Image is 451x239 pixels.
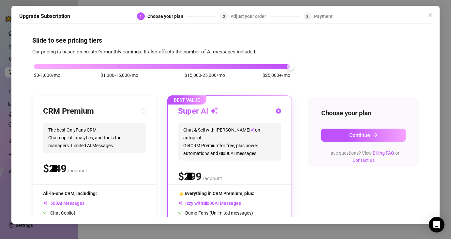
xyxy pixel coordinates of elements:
span: check [43,210,48,215]
div: Payment [314,12,333,20]
button: Continuearrow-right [321,129,406,142]
div: Choose your plan [147,12,187,20]
span: /account [203,176,222,181]
h4: Slide to see pricing tiers [32,36,419,45]
span: The best OnlyFans CRM. Chat copilot, analytics, and tools for managers. Limited AI Messages. [43,123,146,153]
span: Chat Copilot [43,210,75,216]
span: close [428,12,433,18]
span: 2 [223,14,225,19]
h3: CRM Premium [43,106,94,117]
span: Continue [349,132,370,138]
span: Bump Fans (Unlimited messages) [178,210,253,216]
span: arrow-right [373,133,378,138]
span: check [178,210,183,215]
span: Izzy with AI Messages [178,201,241,206]
span: $15,000-25,000/mo [185,72,225,79]
a: Billing FAQ [373,150,394,156]
h4: Choose your plan [321,108,406,118]
span: $ [178,170,202,183]
span: Close [425,12,436,18]
span: Have questions? View or [327,150,399,163]
div: Open Intercom Messenger [429,217,444,232]
span: 3 [306,14,308,19]
span: BEST VALUE [167,95,206,105]
span: $0-1,000/mo [34,72,60,79]
span: $ [43,162,67,175]
span: Chat & Sell with [PERSON_NAME] on autopilot. Get CRM Premium for free, plus power automations and... [178,123,281,161]
span: Our pricing is based on creator's monthly earnings. It also affects the number of AI messages inc... [32,49,256,55]
span: 1 [140,14,142,19]
div: Adjust your order [231,12,270,20]
span: 👈 Everything in CRM Premium, plus: [178,191,254,196]
h5: Upgrade Subscription [19,12,70,20]
span: /account [68,168,87,174]
span: $25,000+/mo [263,72,290,79]
a: Contact us [353,158,375,163]
span: $1,000-15,000/mo [100,72,138,79]
h3: Super AI [178,106,218,117]
span: All-in-one CRM, including: [43,191,97,196]
button: Close [425,10,436,20]
span: AI Messages [43,201,84,206]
